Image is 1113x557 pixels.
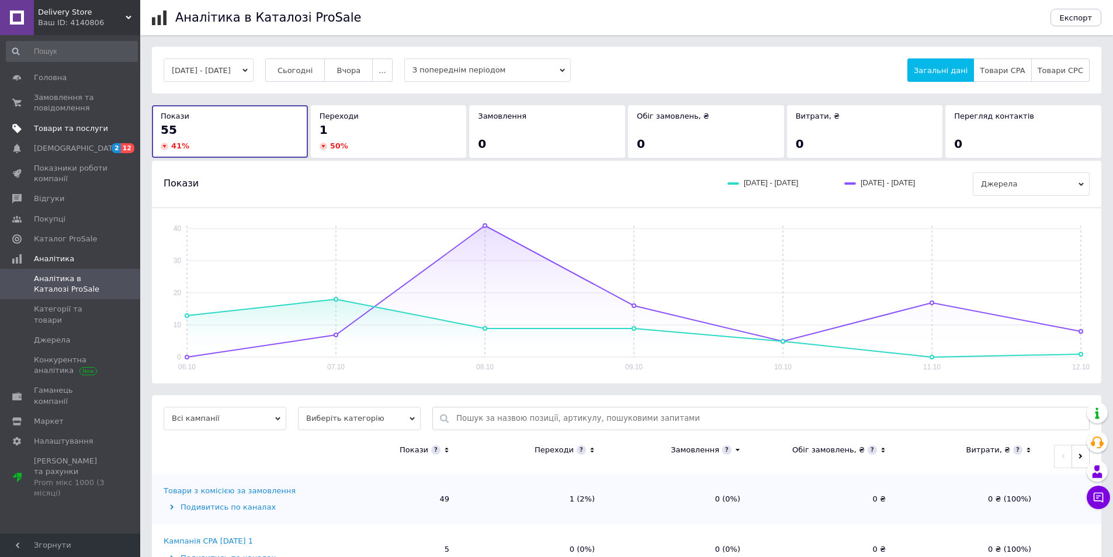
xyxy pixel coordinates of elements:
div: Витрати, ₴ [966,445,1010,455]
span: Налаштування [34,436,93,447]
span: Товари CPC [1038,66,1083,75]
span: Маркет [34,416,64,427]
input: Пошук [6,41,138,62]
div: Подивитись по каналах [164,502,313,513]
text: 11.10 [923,363,941,371]
span: 2 [112,143,121,153]
div: Prom мікс 1000 (3 місяці) [34,478,108,499]
span: 0 [954,137,962,151]
span: Переходи [320,112,359,120]
button: Загальні дані [907,58,974,82]
h1: Аналітика в Каталозі ProSale [175,11,361,25]
div: Переходи [535,445,574,455]
span: Замовлення [478,112,526,120]
span: Джерела [973,172,1090,196]
div: Обіг замовлень, ₴ [792,445,865,455]
span: Виберіть категорію [298,407,421,430]
span: Перегляд контактів [954,112,1034,120]
span: 0 [796,137,804,151]
text: 09.10 [625,363,643,371]
text: 08.10 [476,363,494,371]
td: 0 (0%) [606,474,752,524]
span: Гаманець компанії [34,385,108,406]
span: 41 % [171,141,189,150]
span: Аналітика в Каталозі ProSale [34,274,108,295]
span: Загальні дані [914,66,968,75]
td: 0 ₴ [752,474,897,524]
span: Всі кампанії [164,407,286,430]
span: З попереднім періодом [404,58,571,82]
button: Сьогодні [265,58,325,82]
button: ... [372,58,392,82]
button: Експорт [1050,9,1102,26]
span: 55 [161,123,177,137]
div: Кампанія CPA [DATE] 1 [164,536,253,546]
div: Замовлення [671,445,719,455]
text: 20 [174,289,182,297]
td: 0 ₴ (100%) [897,474,1043,524]
span: ... [379,66,386,75]
div: Товари з комісією за замовлення [164,486,296,496]
span: Джерела [34,335,70,345]
text: 40 [174,224,182,233]
span: Аналітика [34,254,74,264]
button: Товари CPC [1031,58,1090,82]
span: Експорт [1060,13,1093,22]
span: 50 % [330,141,348,150]
span: 0 [478,137,486,151]
span: Категорії та товари [34,304,108,325]
button: [DATE] - [DATE] [164,58,254,82]
span: Delivery Store [38,7,126,18]
div: Ваш ID: 4140806 [38,18,140,28]
span: 1 [320,123,328,137]
span: Головна [34,72,67,83]
text: 10.10 [774,363,792,371]
span: Вчора [337,66,360,75]
button: Товари CPA [973,58,1031,82]
span: Витрати, ₴ [796,112,840,120]
span: 12 [121,143,134,153]
text: 30 [174,257,182,265]
text: 12.10 [1072,363,1090,371]
span: Товари та послуги [34,123,108,134]
div: Покази [400,445,428,455]
button: Чат з покупцем [1087,486,1110,509]
td: 1 (2%) [461,474,606,524]
text: 07.10 [327,363,345,371]
span: [PERSON_NAME] та рахунки [34,456,108,499]
span: [DEMOGRAPHIC_DATA] [34,143,120,154]
span: Замовлення та повідомлення [34,92,108,113]
text: 06.10 [178,363,196,371]
button: Вчора [324,58,373,82]
span: Сьогодні [278,66,313,75]
text: 10 [174,321,182,329]
span: Покази [164,177,199,190]
span: Товари CPA [980,66,1025,75]
span: Покупці [34,214,65,224]
input: Пошук за назвою позиції, артикулу, пошуковими запитами [456,407,1083,430]
span: Показники роботи компанії [34,163,108,184]
td: 49 [315,474,461,524]
span: 0 [637,137,645,151]
span: Каталог ProSale [34,234,97,244]
span: Обіг замовлень, ₴ [637,112,709,120]
span: Конкурентна аналітика [34,355,108,376]
span: Покази [161,112,189,120]
span: Відгуки [34,193,64,204]
text: 0 [177,353,181,361]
